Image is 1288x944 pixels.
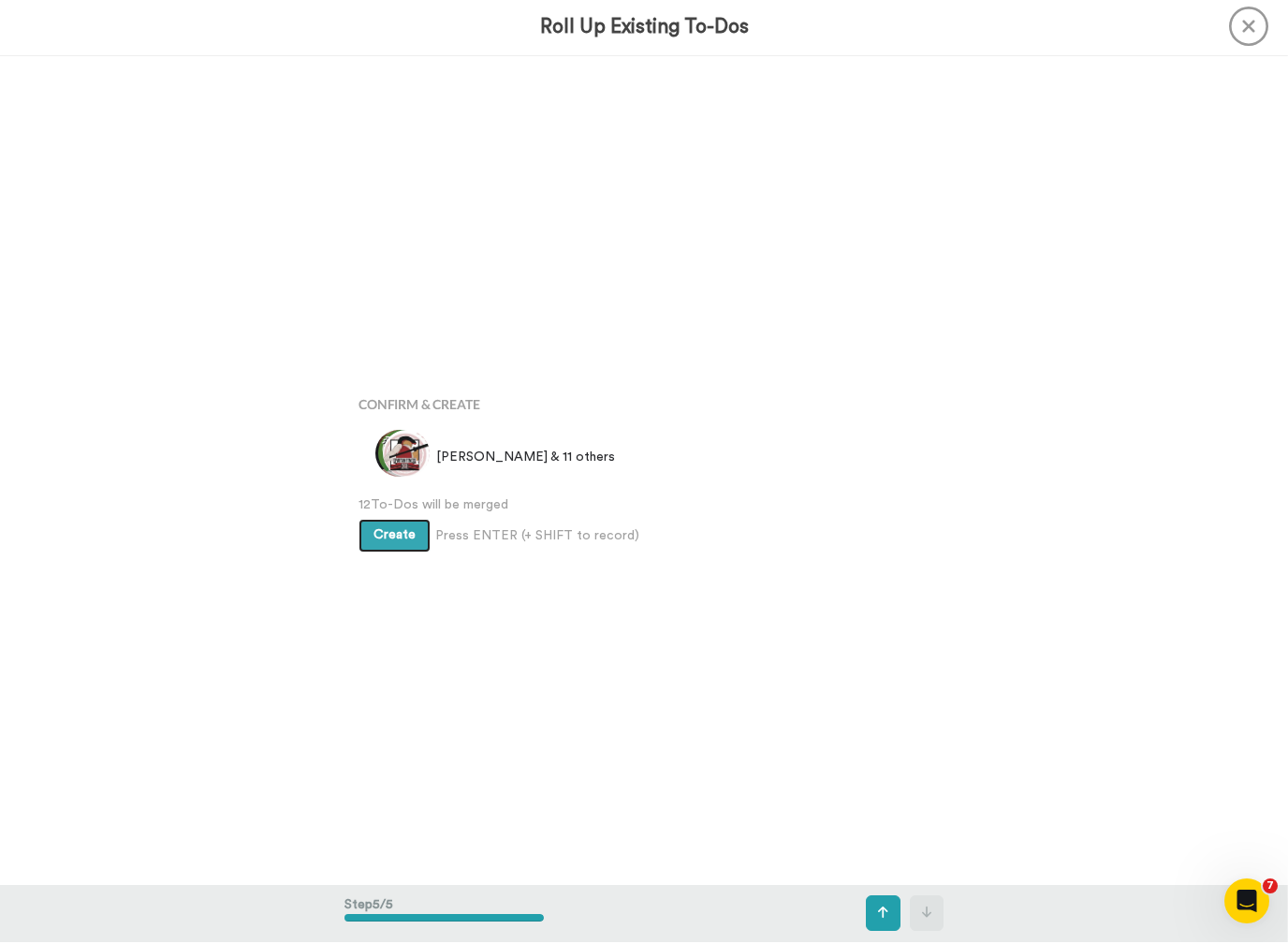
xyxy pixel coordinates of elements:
button: Create [359,521,431,554]
img: ef898a93-001d-44ad-85c2-459865766137.jpg [378,432,425,479]
span: 7 [1263,880,1278,895]
span: Press ENTER (+ SHIFT to record) [435,528,639,547]
iframe: Intercom live chat [1224,880,1269,925]
img: 4e6f282c-aec2-4487-aefd-ecb595a4cece.jpg [375,432,422,479]
div: Step 5 / 5 [344,888,544,942]
span: [PERSON_NAME] & 11 others [436,450,615,468]
h4: Confirm & Create [359,399,929,413]
span: Create [373,530,416,543]
img: 4142131a-54d7-4121-ac6b-1a97f6cdafc9.jpg [383,432,430,479]
h3: Roll Up Existing To-Dos [540,18,749,39]
span: 12 To-Dos will be merged [359,497,929,516]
